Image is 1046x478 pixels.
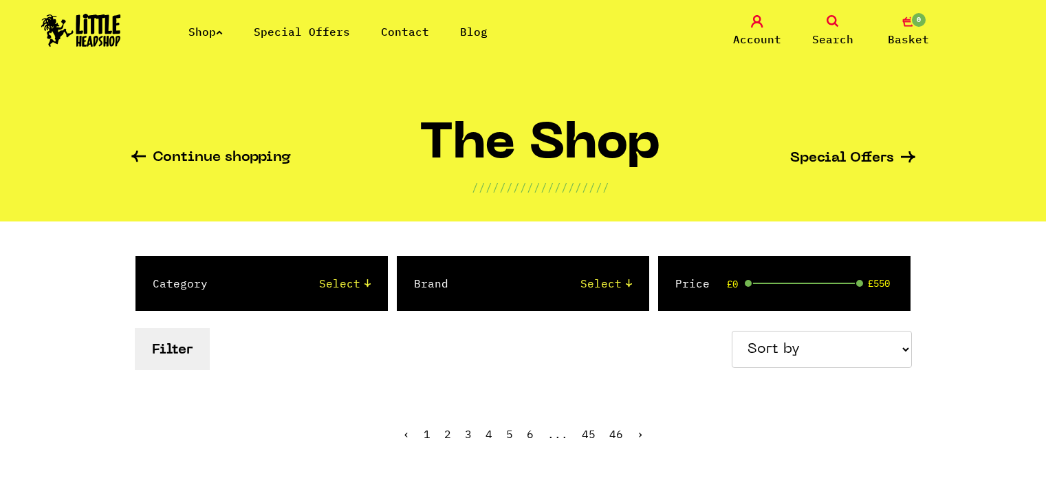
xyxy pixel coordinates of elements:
[506,427,513,441] a: 5
[812,31,853,47] span: Search
[547,427,568,441] span: ...
[403,428,410,439] li: « Previous
[131,151,291,166] a: Continue shopping
[381,25,429,39] a: Contact
[486,427,492,441] a: 4
[414,275,448,292] label: Brand
[527,427,534,441] a: 6
[790,151,915,166] a: Special Offers
[41,14,121,47] img: Little Head Shop Logo
[465,427,472,441] a: 3
[798,15,867,47] a: Search
[675,275,710,292] label: Price
[637,427,644,441] a: Next »
[911,12,927,28] span: 0
[135,328,210,370] button: Filter
[188,25,223,39] a: Shop
[403,427,410,441] span: ‹
[424,427,431,441] span: 1
[582,427,596,441] a: 45
[444,427,451,441] a: 2
[254,25,350,39] a: Special Offers
[874,15,943,47] a: 0 Basket
[609,427,623,441] a: 46
[727,279,738,290] span: £0
[420,122,661,179] h1: The Shop
[460,25,488,39] a: Blog
[153,275,208,292] label: Category
[472,179,609,195] p: ////////////////////
[868,278,890,289] span: £550
[888,31,929,47] span: Basket
[733,31,781,47] span: Account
